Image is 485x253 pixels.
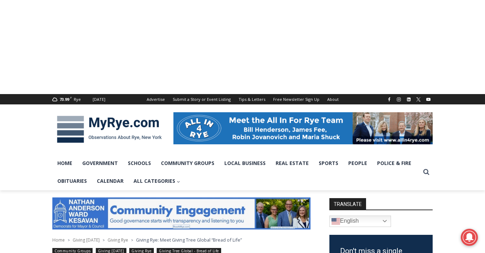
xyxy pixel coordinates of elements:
[143,94,169,104] a: Advertise
[134,177,180,185] span: All Categories
[103,238,105,243] span: >
[329,198,366,210] strong: TRANSLATE
[332,217,340,226] img: en
[343,154,372,172] a: People
[395,95,403,104] a: Instagram
[424,95,433,104] a: YouTube
[372,154,416,172] a: Police & Fire
[52,236,311,243] nav: Breadcrumbs
[329,216,391,227] a: English
[73,237,100,243] a: Giving [DATE]
[235,94,269,104] a: Tips & Letters
[52,237,65,243] a: Home
[70,95,72,99] span: F
[219,154,271,172] a: Local Business
[131,238,133,243] span: >
[52,154,420,190] nav: Primary Navigation
[143,94,343,104] nav: Secondary Navigation
[269,94,323,104] a: Free Newsletter Sign Up
[108,237,128,243] a: Giving Rye
[68,238,70,243] span: >
[52,154,77,172] a: Home
[405,95,413,104] a: Linkedin
[414,95,423,104] a: X
[123,154,156,172] a: Schools
[271,154,314,172] a: Real Estate
[156,154,219,172] a: Community Groups
[52,111,166,148] img: MyRye.com
[385,95,393,104] a: Facebook
[169,94,235,104] a: Submit a Story or Event Listing
[93,96,105,103] div: [DATE]
[74,96,81,103] div: Rye
[77,154,123,172] a: Government
[314,154,343,172] a: Sports
[52,172,92,190] a: Obituaries
[136,237,242,243] span: Giving Rye: Meet Giving Tree Global “Bread of Life”
[173,112,433,144] img: All in for Rye
[59,97,69,102] span: 73.99
[129,172,185,190] a: All Categories
[92,172,129,190] a: Calendar
[420,166,433,179] button: View Search Form
[323,94,343,104] a: About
